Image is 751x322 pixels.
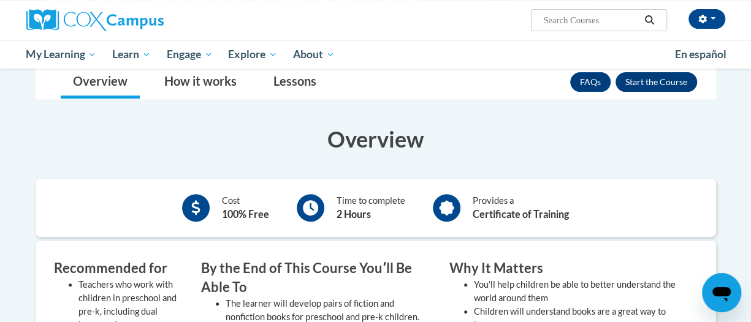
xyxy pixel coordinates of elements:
a: About [285,40,343,69]
span: Engage [167,47,213,62]
span: My Learning [26,47,96,62]
h3: Recommended for [54,259,183,278]
span: Explore [228,47,277,62]
a: Engage [159,40,221,69]
div: Main menu [17,40,734,69]
b: Certificate of Training [473,208,569,220]
span: Learn [112,47,151,62]
a: My Learning [18,40,105,69]
a: How it works [152,66,249,99]
button: Account Settings [688,9,725,29]
img: Cox Campus [26,9,164,31]
button: Enroll [616,72,697,92]
b: 100% Free [222,208,269,220]
span: En español [675,48,726,61]
span: About [293,47,335,62]
h3: By the End of This Course Youʹll Be Able To [201,259,431,297]
a: Cox Campus [26,9,247,31]
a: Overview [61,66,140,99]
div: Provides a [473,194,569,222]
a: Explore [220,40,285,69]
a: FAQs [570,72,611,92]
input: Search Courses [542,13,640,28]
h3: Why It Matters [449,259,679,278]
a: Lessons [261,66,329,99]
h3: Overview [36,124,716,154]
b: 2 Hours [337,208,371,220]
li: You'll help children be able to better understand the world around them [474,278,679,305]
a: En español [667,42,734,67]
div: Time to complete [337,194,405,222]
a: Learn [104,40,159,69]
button: Search [640,13,658,28]
div: Cost [222,194,269,222]
iframe: Button to launch messaging window [702,273,741,312]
